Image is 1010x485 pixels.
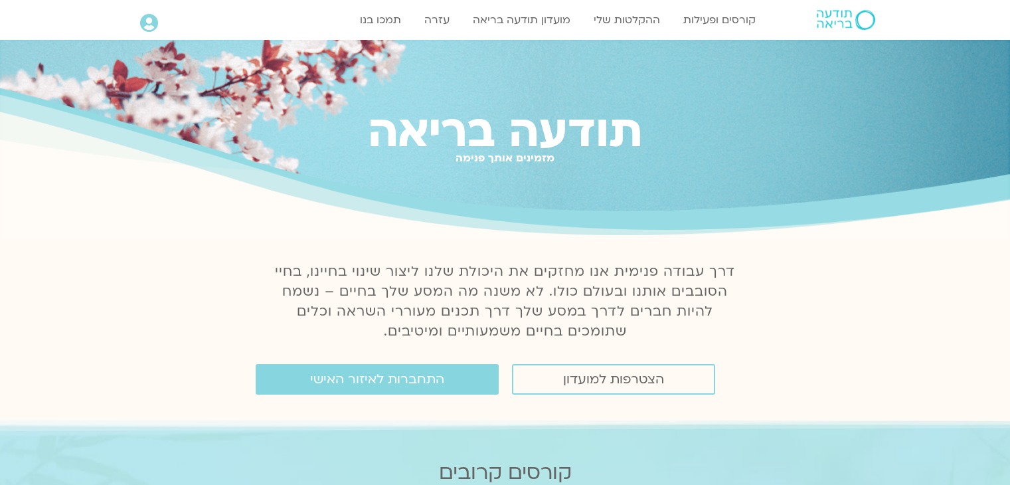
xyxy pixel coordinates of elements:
img: תודעה בריאה [817,10,875,30]
h2: קורסים קרובים [92,461,919,484]
p: דרך עבודה פנימית אנו מחזקים את היכולת שלנו ליצור שינוי בחיינו, בחיי הסובבים אותנו ובעולם כולו. לא... [268,262,743,341]
a: ההקלטות שלי [587,7,667,33]
a: קורסים ופעילות [677,7,762,33]
a: הצטרפות למועדון [512,364,715,395]
span: הצטרפות למועדון [563,372,664,387]
a: עזרה [418,7,456,33]
a: התחברות לאיזור האישי [256,364,499,395]
span: התחברות לאיזור האישי [310,372,444,387]
a: תמכו בנו [353,7,408,33]
a: מועדון תודעה בריאה [466,7,577,33]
